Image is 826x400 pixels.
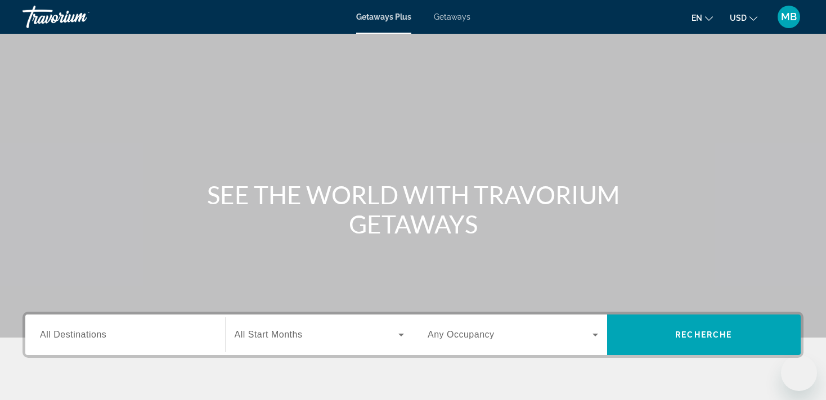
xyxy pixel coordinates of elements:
[434,12,470,21] a: Getaways
[607,314,801,355] button: Recherche
[356,12,411,21] a: Getaways Plus
[692,10,713,26] button: Change language
[40,329,210,342] input: Select destination
[781,355,817,391] iframe: Bouton de lancement de la fenêtre de messagerie
[40,330,106,339] span: All Destinations
[730,10,757,26] button: Change currency
[202,180,624,239] h1: SEE THE WORLD WITH TRAVORIUM GETAWAYS
[25,314,801,355] div: Search widget
[730,14,747,23] span: USD
[235,330,303,339] span: All Start Months
[23,2,135,32] a: Travorium
[774,5,803,29] button: User Menu
[428,330,495,339] span: Any Occupancy
[692,14,702,23] span: en
[781,11,797,23] span: MB
[675,330,732,339] span: Recherche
